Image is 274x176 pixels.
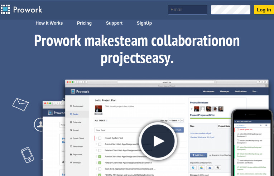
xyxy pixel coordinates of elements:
[254,5,274,14] input: Log in
[145,49,170,69] span: easy
[120,31,226,52] span: team collaboration
[133,19,155,29] a: SignUp
[32,19,67,29] a: How it Works
[102,19,126,29] a: Support
[73,19,95,29] a: Pricing
[168,5,207,15] input: Email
